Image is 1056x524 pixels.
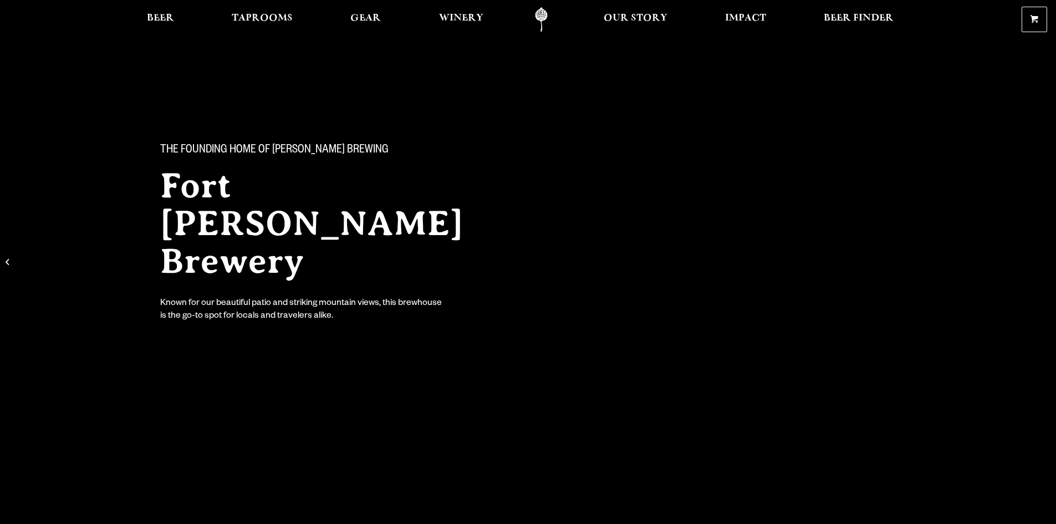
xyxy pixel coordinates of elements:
[160,144,389,158] span: The Founding Home of [PERSON_NAME] Brewing
[432,7,491,32] a: Winery
[521,7,562,32] a: Odell Home
[140,7,181,32] a: Beer
[596,7,675,32] a: Our Story
[160,167,506,280] h2: Fort [PERSON_NAME] Brewery
[232,14,293,23] span: Taprooms
[147,14,174,23] span: Beer
[439,14,483,23] span: Winery
[343,7,388,32] a: Gear
[160,298,444,323] div: Known for our beautiful patio and striking mountain views, this brewhouse is the go-to spot for l...
[718,7,773,32] a: Impact
[824,14,894,23] span: Beer Finder
[350,14,381,23] span: Gear
[225,7,300,32] a: Taprooms
[604,14,667,23] span: Our Story
[817,7,901,32] a: Beer Finder
[725,14,766,23] span: Impact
